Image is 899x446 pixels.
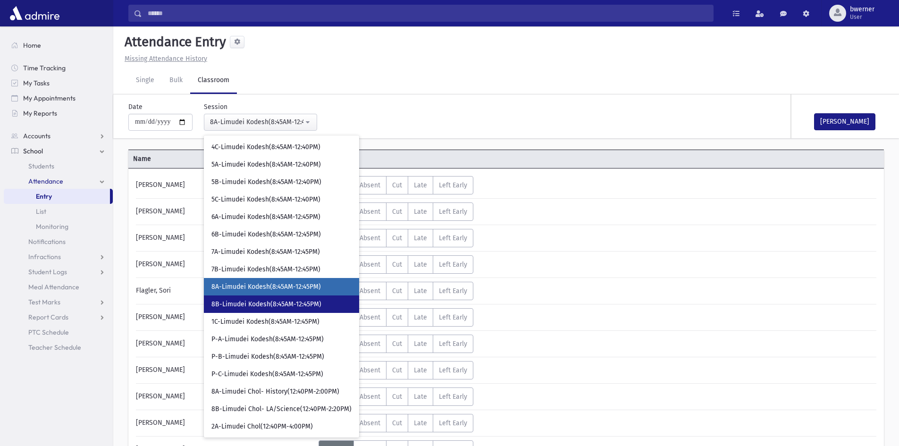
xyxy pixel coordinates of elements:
[131,255,319,274] div: [PERSON_NAME]
[4,279,113,295] a: Meal Attendance
[4,219,113,234] a: Monitoring
[28,237,66,246] span: Notifications
[4,38,113,53] a: Home
[131,176,319,194] div: [PERSON_NAME]
[319,361,473,379] div: AttTypes
[392,234,402,242] span: Cut
[211,265,320,274] span: 7B-Limudei Kodesh(8:45AM-12:45PM)
[414,419,427,427] span: Late
[28,343,81,352] span: Teacher Schedule
[211,230,321,239] span: 6B-Limudei Kodesh(8:45AM-12:45PM)
[211,422,313,431] span: 2A-Limudei Chol(12:40PM-4:00PM)
[4,159,113,174] a: Students
[131,414,319,432] div: [PERSON_NAME]
[23,41,41,50] span: Home
[392,181,402,189] span: Cut
[439,366,467,374] span: Left Early
[319,255,473,274] div: AttTypes
[131,387,319,406] div: [PERSON_NAME]
[392,393,402,401] span: Cut
[4,143,113,159] a: School
[131,229,319,247] div: [PERSON_NAME]
[28,177,63,185] span: Attendance
[4,189,110,204] a: Entry
[319,308,473,327] div: AttTypes
[121,55,207,63] a: Missing Attendance History
[439,261,467,269] span: Left Early
[131,282,319,300] div: Flagler, Sori
[131,361,319,379] div: [PERSON_NAME]
[211,317,319,327] span: 1C-Limudei Kodesh(8:45AM-12:45PM)
[439,419,467,427] span: Left Early
[414,181,427,189] span: Late
[439,208,467,216] span: Left Early
[439,287,467,295] span: Left Early
[211,247,320,257] span: 7A-Limudei Kodesh(8:45AM-12:45PM)
[319,176,473,194] div: AttTypes
[211,212,320,222] span: 6A-Limudei Kodesh(8:45AM-12:45PM)
[4,60,113,76] a: Time Tracking
[23,94,76,102] span: My Appointments
[210,117,303,127] div: 8A-Limudei Kodesh(8:45AM-12:45PM)
[125,55,207,63] u: Missing Attendance History
[439,340,467,348] span: Left Early
[319,335,473,353] div: AttTypes
[23,109,57,118] span: My Reports
[211,387,339,396] span: 8A-Limudei Chol- History(12:40PM-2:00PM)
[360,313,380,321] span: Absent
[211,160,321,169] span: 5A-Limudei Kodesh(8:45AM-12:40PM)
[211,177,321,187] span: 5B-Limudei Kodesh(8:45AM-12:40PM)
[392,261,402,269] span: Cut
[211,370,323,379] span: P-C-Limudei Kodesh(8:45AM-12:45PM)
[211,335,324,344] span: P-A-Limudei Kodesh(8:45AM-12:45PM)
[414,208,427,216] span: Late
[4,128,113,143] a: Accounts
[4,295,113,310] a: Test Marks
[319,387,473,406] div: AttTypes
[28,252,61,261] span: Infractions
[814,113,875,130] button: [PERSON_NAME]
[128,154,317,164] span: Name
[128,67,162,94] a: Single
[4,174,113,189] a: Attendance
[414,287,427,295] span: Late
[204,102,227,112] label: Session
[850,6,874,13] span: bwerner
[190,67,237,94] a: Classroom
[142,5,713,22] input: Search
[4,91,113,106] a: My Appointments
[360,393,380,401] span: Absent
[392,366,402,374] span: Cut
[4,249,113,264] a: Infractions
[439,234,467,242] span: Left Early
[439,181,467,189] span: Left Early
[28,328,69,337] span: PTC Schedule
[23,147,43,155] span: School
[204,114,317,131] button: 8A-Limudei Kodesh(8:45AM-12:45PM)
[36,192,52,201] span: Entry
[4,204,113,219] a: List
[4,310,113,325] a: Report Cards
[360,340,380,348] span: Absent
[131,335,319,353] div: [PERSON_NAME]
[319,414,473,432] div: AttTypes
[28,313,68,321] span: Report Cards
[360,419,380,427] span: Absent
[360,287,380,295] span: Absent
[28,283,79,291] span: Meal Attendance
[414,261,427,269] span: Late
[4,76,113,91] a: My Tasks
[211,143,320,152] span: 4C-Limudei Kodesh(8:45AM-12:40PM)
[414,366,427,374] span: Late
[211,404,352,414] span: 8B-Limudei Chol- LA/Science(12:40PM-2:20PM)
[211,300,321,309] span: 8B-Limudei Kodesh(8:45AM-12:45PM)
[392,313,402,321] span: Cut
[28,268,67,276] span: Student Logs
[128,102,143,112] label: Date
[360,208,380,216] span: Absent
[23,132,50,140] span: Accounts
[414,340,427,348] span: Late
[28,298,60,306] span: Test Marks
[8,4,62,23] img: AdmirePro
[319,229,473,247] div: AttTypes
